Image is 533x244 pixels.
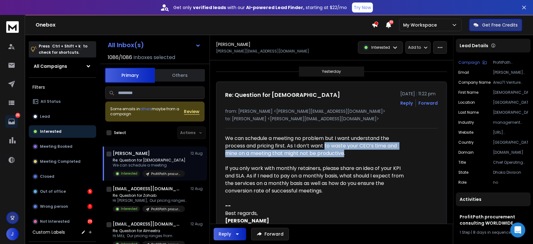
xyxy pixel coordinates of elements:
[39,43,87,56] p: Press to check for shortcuts.
[34,63,67,69] h1: All Campaigns
[322,69,341,74] p: Yesterday
[29,95,96,108] button: All Status
[473,230,511,235] span: 8 days in sequence
[493,180,528,185] p: no
[510,222,525,237] div: Open Intercom Messenger
[29,215,96,228] button: Not Interested20
[225,91,340,99] h1: Re: Question for [DEMOGRAPHIC_DATA]
[493,70,528,75] p: [PERSON_NAME][EMAIL_ADDRESS][DOMAIN_NAME]
[32,229,65,235] h3: Custom Labels
[216,41,250,47] h1: [PERSON_NAME]
[105,68,155,83] button: Primary
[190,186,205,191] p: 12 Aug
[113,158,185,163] p: Re: Question for [DEMOGRAPHIC_DATA]
[190,151,205,156] p: 12 Aug
[458,100,475,105] p: location
[418,100,438,106] div: Forward
[40,219,70,224] p: Not Interested
[352,2,373,12] button: Try Now
[216,49,309,54] p: [PERSON_NAME][EMAIL_ADDRESS][DOMAIN_NAME]
[87,219,92,224] div: 20
[40,159,81,164] p: Meeting Completed
[458,70,469,75] p: Email
[29,60,96,72] button: All Campaigns
[114,130,126,135] label: Select
[29,83,96,92] h3: Filters
[113,150,150,157] h1: [PERSON_NAME]
[493,160,528,165] p: Chief Operating Officer
[113,193,188,198] p: Re: Question for Zohaib
[214,228,246,240] button: Reply
[29,140,96,153] button: Meeting Booked
[458,170,468,175] p: State
[458,110,479,115] p: Last Name
[29,185,96,198] button: Out of office5
[225,108,438,114] p: from: [PERSON_NAME] <[PERSON_NAME][EMAIL_ADDRESS][DOMAIN_NAME]>
[493,60,528,65] p: ProfitPath procurement consulting WORLDWIDE
[493,100,528,105] p: [GEOGRAPHIC_DATA]
[458,160,466,165] p: title
[460,214,527,226] h1: ProfitPath procurement consulting WORLDWIDE
[389,20,393,24] span: 50
[469,19,522,31] button: Get Free Credits
[493,140,528,145] p: [GEOGRAPHIC_DATA]
[493,120,528,125] p: management consulting
[87,204,92,209] div: 1
[460,230,470,235] span: 1 Step
[173,4,347,11] p: Get only with our starting at $22/mo
[458,80,491,85] p: Company Name
[493,110,528,115] p: [DEMOGRAPHIC_DATA]
[151,207,181,212] p: ProfitPath procurement consulting WORLDWIDE---Rerun
[87,189,92,194] div: 5
[51,42,81,50] span: Ctrl + Shift + k
[458,140,474,145] p: Country
[40,204,68,209] p: Wrong person
[5,115,18,128] a: 26
[493,130,528,135] p: [URL][DOMAIN_NAME]
[458,150,474,155] p: domain
[493,150,528,155] p: [DOMAIN_NAME]
[225,217,269,224] b: [PERSON_NAME]
[458,60,480,65] p: Campaign
[251,228,289,240] button: Forward
[458,130,473,135] p: website
[29,200,96,213] button: Wrong person1
[133,54,175,61] h3: Inboxes selected
[15,113,20,118] p: 26
[151,172,181,176] p: ProfitPath procurement consulting WORLDWIDE
[113,228,185,233] p: Re: Question for Almeetra
[482,22,518,28] p: Get Free Credits
[29,155,96,168] button: Meeting Completed
[456,192,531,206] div: Activities
[400,91,438,97] p: [DATE] : 11:22 pm
[458,120,474,125] p: industry
[40,174,54,179] p: Closed
[29,125,96,138] button: Interested
[184,108,200,115] button: Review
[40,144,72,149] p: Meeting Booked
[246,4,304,11] strong: AI-powered Lead Finder,
[460,42,488,49] p: Lead Details
[121,207,137,211] p: Interested
[110,107,184,117] div: Some emails in maybe from a campaign
[493,90,528,95] p: [DEMOGRAPHIC_DATA]
[36,21,372,29] h1: Onebox
[113,163,185,168] p: We can schedule a meeting
[219,231,231,237] div: Reply
[193,4,226,11] strong: verified leads
[458,60,487,65] button: Campaign
[371,45,390,50] p: Interested
[493,170,528,175] p: Dhaka Division
[113,221,181,227] h1: [EMAIL_ADDRESS][DOMAIN_NAME]
[225,116,438,122] p: to: [PERSON_NAME] <[PERSON_NAME][EMAIL_ADDRESS][DOMAIN_NAME]>
[108,54,132,61] span: 1086 / 1086
[103,39,206,51] button: All Inbox(s)
[6,228,19,240] button: J
[458,180,466,185] p: role
[190,222,205,227] p: 12 Aug
[408,45,421,50] p: Add to
[108,42,144,48] h1: All Inbox(s)
[155,68,205,82] button: Others
[354,4,371,11] p: Try Now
